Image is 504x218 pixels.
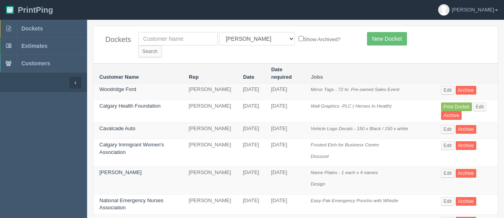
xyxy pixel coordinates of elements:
[265,122,304,139] td: [DATE]
[441,125,454,134] a: Edit
[21,60,50,66] span: Customers
[367,32,407,45] a: New Docket
[99,169,142,175] a: [PERSON_NAME]
[456,197,476,206] a: Archive
[265,139,304,167] td: [DATE]
[237,100,265,122] td: [DATE]
[138,45,162,57] input: Search
[99,125,135,131] a: Cavalcade Auto
[438,4,449,15] img: avatar_default-7531ab5dedf162e01f1e0bb0964e6a185e93c5c22dfe317fb01d7f8cd2b1632c.jpg
[299,36,304,41] input: Show Archived?
[99,86,136,92] a: Woodridge Ford
[311,170,378,175] i: Name Plates - 1 each x 4 names
[21,25,43,32] span: Dockets
[243,74,254,80] a: Date
[183,167,237,194] td: [PERSON_NAME]
[311,87,399,92] i: Mirror Tags - 72 hr. Pre-owned Sales Event
[183,122,237,139] td: [PERSON_NAME]
[21,43,48,49] span: Estimates
[237,194,265,214] td: [DATE]
[456,169,476,178] a: Archive
[311,126,408,131] i: Vehicle Logo Decals - 150 x Black / 150 x white
[265,100,304,122] td: [DATE]
[456,141,476,150] a: Archive
[473,102,486,111] a: Edit
[311,142,379,147] i: Frosted Etch for Business Centre
[441,86,454,95] a: Edit
[183,194,237,214] td: [PERSON_NAME]
[311,154,329,159] i: Discount
[271,66,292,80] a: Date required
[6,6,14,14] img: logo-3e63b451c926e2ac314895c53de4908e5d424f24456219fb08d385ab2e579770.png
[441,102,472,111] a: Print Docket
[99,142,164,155] a: Calgary Immigrant Women's Association
[183,83,237,100] td: [PERSON_NAME]
[311,181,325,186] i: Design
[138,32,218,45] input: Customer Name
[441,197,454,206] a: Edit
[99,197,164,211] a: National Emergency Nurses Association
[456,125,476,134] a: Archive
[299,34,340,44] label: Show Archived?
[105,36,126,44] h4: Dockets
[311,198,398,203] i: Easy-Pak Emergency Poncho with Whistle
[441,111,462,120] a: Archive
[311,103,392,108] i: Wall Graphics -PLC ( Heroes In Health)
[237,167,265,194] td: [DATE]
[99,74,139,80] a: Customer Name
[237,139,265,167] td: [DATE]
[183,139,237,167] td: [PERSON_NAME]
[305,64,435,83] th: Jobs
[237,83,265,100] td: [DATE]
[456,86,476,95] a: Archive
[237,122,265,139] td: [DATE]
[441,169,454,178] a: Edit
[441,141,454,150] a: Edit
[183,100,237,122] td: [PERSON_NAME]
[189,74,199,80] a: Rep
[99,103,161,109] a: Calgary Health Foundation
[265,194,304,214] td: [DATE]
[265,83,304,100] td: [DATE]
[265,167,304,194] td: [DATE]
